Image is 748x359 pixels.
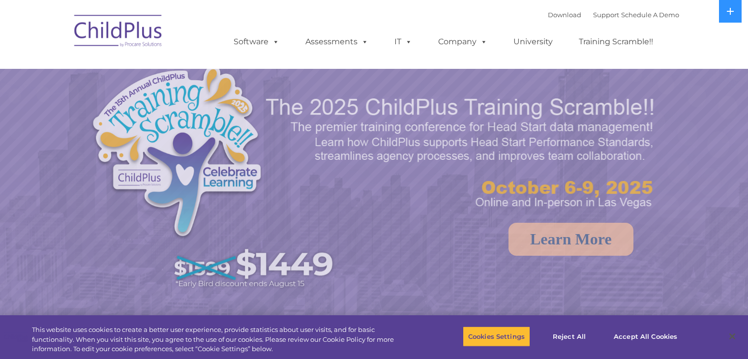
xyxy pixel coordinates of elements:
a: Company [428,32,497,52]
img: ChildPlus by Procare Solutions [69,8,168,57]
a: Download [548,11,581,19]
div: This website uses cookies to create a better user experience, provide statistics about user visit... [32,325,412,354]
a: Learn More [509,223,633,256]
button: Close [721,326,743,347]
font: | [548,11,679,19]
a: IT [385,32,422,52]
button: Cookies Settings [463,326,530,347]
a: Training Scramble!! [569,32,663,52]
a: Assessments [296,32,378,52]
button: Accept All Cookies [608,326,683,347]
a: Software [224,32,289,52]
a: University [504,32,563,52]
button: Reject All [539,326,600,347]
a: Support [593,11,619,19]
a: Schedule A Demo [621,11,679,19]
